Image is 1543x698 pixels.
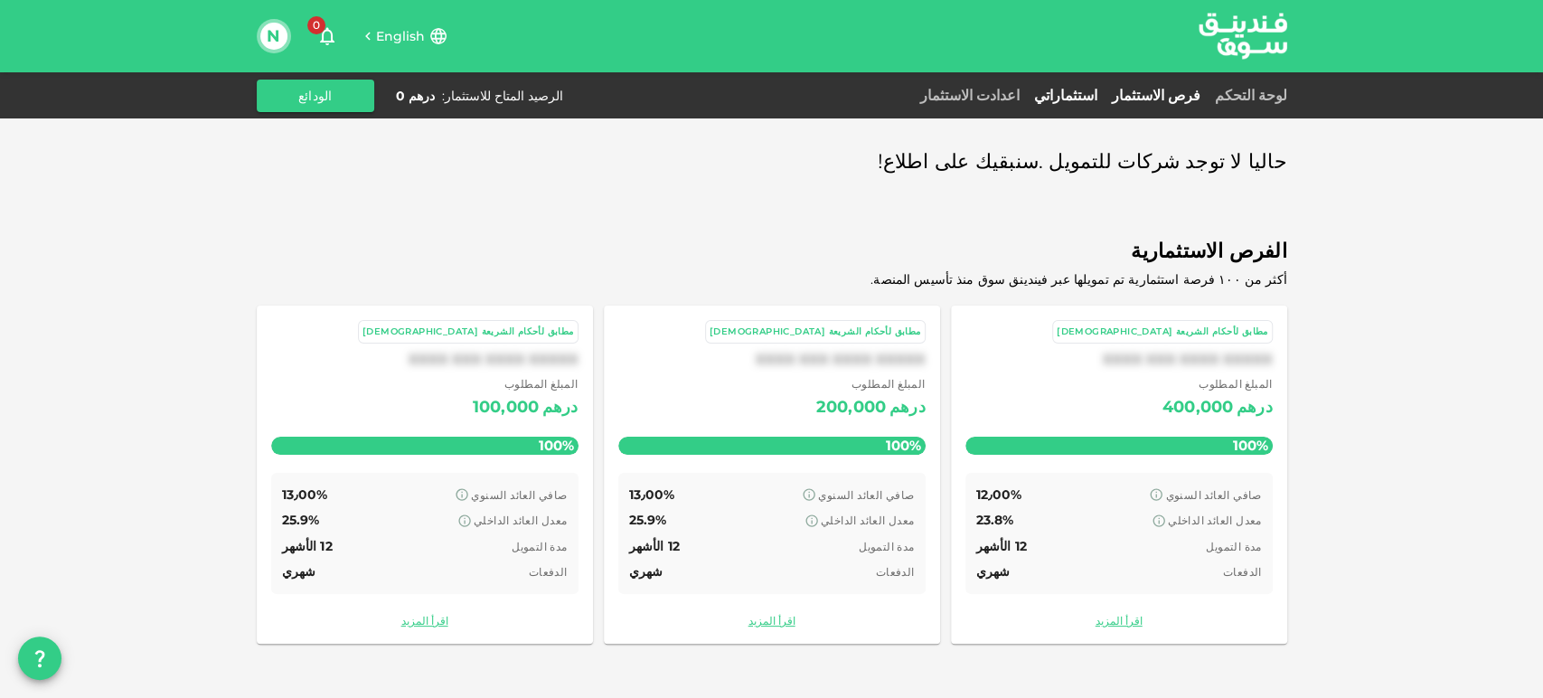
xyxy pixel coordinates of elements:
div: مطابق لأحكام الشريعة [DEMOGRAPHIC_DATA] [1057,325,1268,340]
span: مدة التمويل [1206,540,1261,553]
span: 25.9% [282,512,320,528]
span: صافي العائد السنوي [1165,488,1261,502]
span: الدفعات [529,565,568,579]
span: 0 [307,16,325,34]
a: مطابق لأحكام الشريعة [DEMOGRAPHIC_DATA]XXXX XXX XXXX XXXXX المبلغ المطلوب درهم100,000100% صافي ال... [257,306,593,644]
img: logo [1175,1,1311,71]
a: مطابق لأحكام الشريعة [DEMOGRAPHIC_DATA]XXXX XXX XXXX XXXXX المبلغ المطلوب درهم200,000100% صافي ال... [604,306,940,644]
div: درهم [542,393,579,422]
span: معدل العائد الداخلي [1168,514,1262,527]
span: مدة التمويل [512,540,567,553]
div: 100,000 [473,393,539,422]
span: مدة التمويل [859,540,914,553]
span: 13٫00% [282,486,328,503]
span: 100% [534,432,579,458]
span: صافي العائد السنوي [471,488,567,502]
a: اقرأ المزيد [618,612,926,629]
span: شهري [629,563,663,580]
div: 400,000 [1162,393,1233,422]
div: درهم [889,393,926,422]
span: الدفعات [1223,565,1262,579]
button: الودائع [257,80,374,112]
div: XXXX XXX XXXX XXXXX [271,351,579,368]
span: 25.9% [629,512,667,528]
span: المبلغ المطلوب [816,375,926,393]
span: معدل العائد الداخلي [821,514,915,527]
button: 0 [309,18,345,54]
a: استثماراتي [1027,87,1105,104]
div: XXXX XXX XXXX XXXXX [965,351,1273,368]
button: N [260,23,287,50]
button: question [18,637,61,680]
span: 12 الأشهر [629,538,680,554]
span: 12 الأشهر [976,538,1027,554]
a: لوحة التحكم [1208,87,1287,104]
a: فرص الاستثمار [1105,87,1208,104]
span: 13٫00% [629,486,675,503]
span: شهري [282,563,316,580]
span: المبلغ المطلوب [473,375,579,393]
a: اعدادت الاستثمار [913,87,1027,104]
div: XXXX XXX XXXX XXXXX [618,351,926,368]
span: 12 الأشهر [282,538,333,554]
a: اقرأ المزيد [271,612,579,629]
a: اقرأ المزيد [965,612,1273,629]
span: 12٫00% [976,486,1022,503]
div: 200,000 [816,393,886,422]
span: English [376,28,426,44]
a: logo [1199,1,1287,71]
a: مطابق لأحكام الشريعة [DEMOGRAPHIC_DATA]XXXX XXX XXXX XXXXX المبلغ المطلوب درهم400,000100% صافي ال... [951,306,1287,644]
span: المبلغ المطلوب [1162,375,1273,393]
span: 100% [881,432,926,458]
div: مطابق لأحكام الشريعة [DEMOGRAPHIC_DATA] [710,325,921,340]
span: 100% [1228,432,1273,458]
div: درهم [1237,393,1273,422]
div: الرصيد المتاح للاستثمار : [442,87,563,105]
span: معدل العائد الداخلي [474,514,568,527]
span: شهري [976,563,1011,580]
span: الفرص الاستثمارية [257,234,1287,269]
span: الدفعات [876,565,915,579]
span: 23.8% [976,512,1014,528]
span: صافي العائد السنوي [818,488,914,502]
div: مطابق لأحكام الشريعة [DEMOGRAPHIC_DATA] [362,325,574,340]
span: حاليا لا توجد شركات للتمويل .سنبقيك على اطلاع! [877,145,1286,180]
span: أكثر من ١٠٠ فرصة استثمارية تم تمويلها عبر فيندينق سوق منذ تأسيس المنصة. [870,271,1286,288]
div: درهم 0 [396,87,435,105]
